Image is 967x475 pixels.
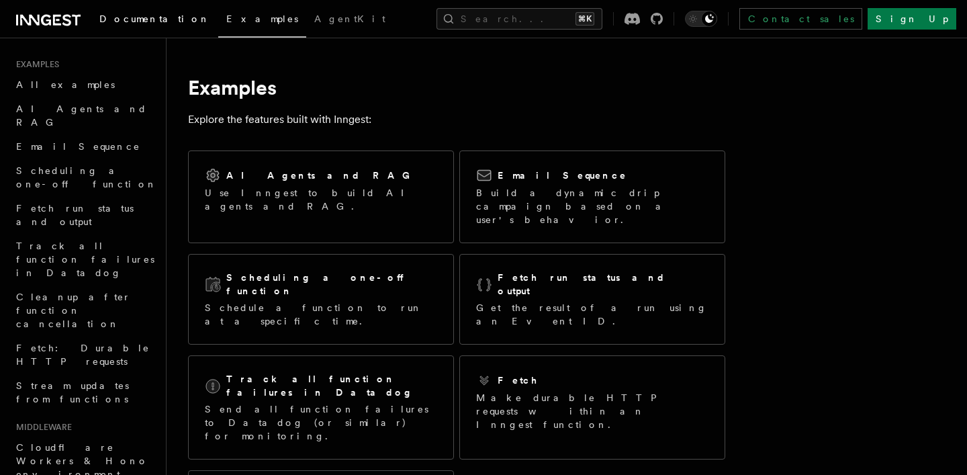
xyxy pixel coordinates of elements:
a: Stream updates from functions [11,374,158,411]
p: Make durable HTTP requests within an Inngest function. [476,391,708,431]
span: All examples [16,79,115,90]
p: Use Inngest to build AI agents and RAG. [205,186,437,213]
span: Middleware [11,422,72,433]
a: AI Agents and RAG [11,97,158,134]
h2: AI Agents and RAG [226,169,417,182]
button: Search...⌘K [436,8,602,30]
a: Sign Up [868,8,956,30]
a: FetchMake durable HTTP requests within an Inngest function. [459,355,725,460]
h1: Examples [188,75,725,99]
h2: Scheduling a one-off function [226,271,437,298]
span: Scheduling a one-off function [16,165,157,189]
a: Fetch run status and outputGet the result of a run using an Event ID. [459,254,725,345]
span: Fetch run status and output [16,203,134,227]
span: Fetch: Durable HTTP requests [16,343,150,367]
span: AI Agents and RAG [16,103,147,128]
a: Fetch run status and output [11,196,158,234]
h2: Fetch run status and output [498,271,708,298]
a: AI Agents and RAGUse Inngest to build AI agents and RAG. [188,150,454,243]
a: Contact sales [739,8,862,30]
span: Track all function failures in Datadog [16,241,154,278]
a: Scheduling a one-off functionSchedule a function to run at a specific time. [188,254,454,345]
p: Schedule a function to run at a specific time. [205,301,437,328]
span: Examples [11,59,59,70]
p: Send all function failures to Datadog (or similar) for monitoring. [205,402,437,443]
a: Fetch: Durable HTTP requests [11,336,158,374]
span: Documentation [99,13,210,24]
span: Examples [226,13,298,24]
a: Email SequenceBuild a dynamic drip campaign based on a user's behavior. [459,150,725,243]
kbd: ⌘K [575,12,594,26]
a: Examples [218,4,306,38]
a: Documentation [91,4,218,36]
a: Cleanup after function cancellation [11,285,158,336]
a: AgentKit [306,4,394,36]
a: Track all function failures in DatadogSend all function failures to Datadog (or similar) for moni... [188,355,454,460]
span: Email Sequence [16,141,140,152]
a: All examples [11,73,158,97]
p: Build a dynamic drip campaign based on a user's behavior. [476,186,708,226]
span: AgentKit [314,13,385,24]
span: Cleanup after function cancellation [16,292,131,329]
p: Explore the features built with Inngest: [188,110,725,129]
span: Stream updates from functions [16,380,129,404]
a: Email Sequence [11,134,158,159]
h2: Fetch [498,374,539,387]
a: Track all function failures in Datadog [11,234,158,285]
p: Get the result of a run using an Event ID. [476,301,708,328]
h2: Email Sequence [498,169,627,182]
h2: Track all function failures in Datadog [226,372,437,399]
button: Toggle dark mode [685,11,717,27]
a: Scheduling a one-off function [11,159,158,196]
